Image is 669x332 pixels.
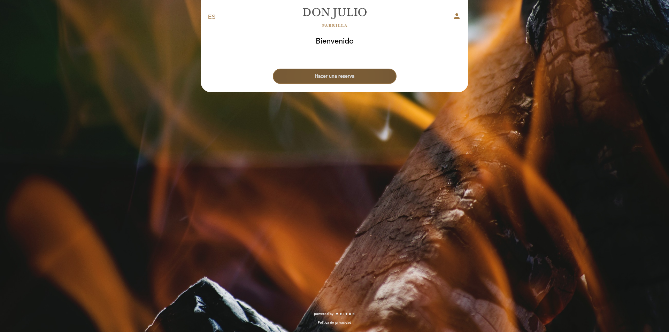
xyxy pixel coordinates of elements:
[314,311,355,316] a: powered by
[316,37,354,46] h1: Bienvenido
[273,69,397,84] button: Hacer una reserva
[335,312,355,316] img: MEITRE
[318,320,351,325] a: Política de privacidad
[453,12,461,23] button: person
[291,8,378,27] a: [PERSON_NAME]
[314,311,333,316] span: powered by
[453,12,461,20] i: person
